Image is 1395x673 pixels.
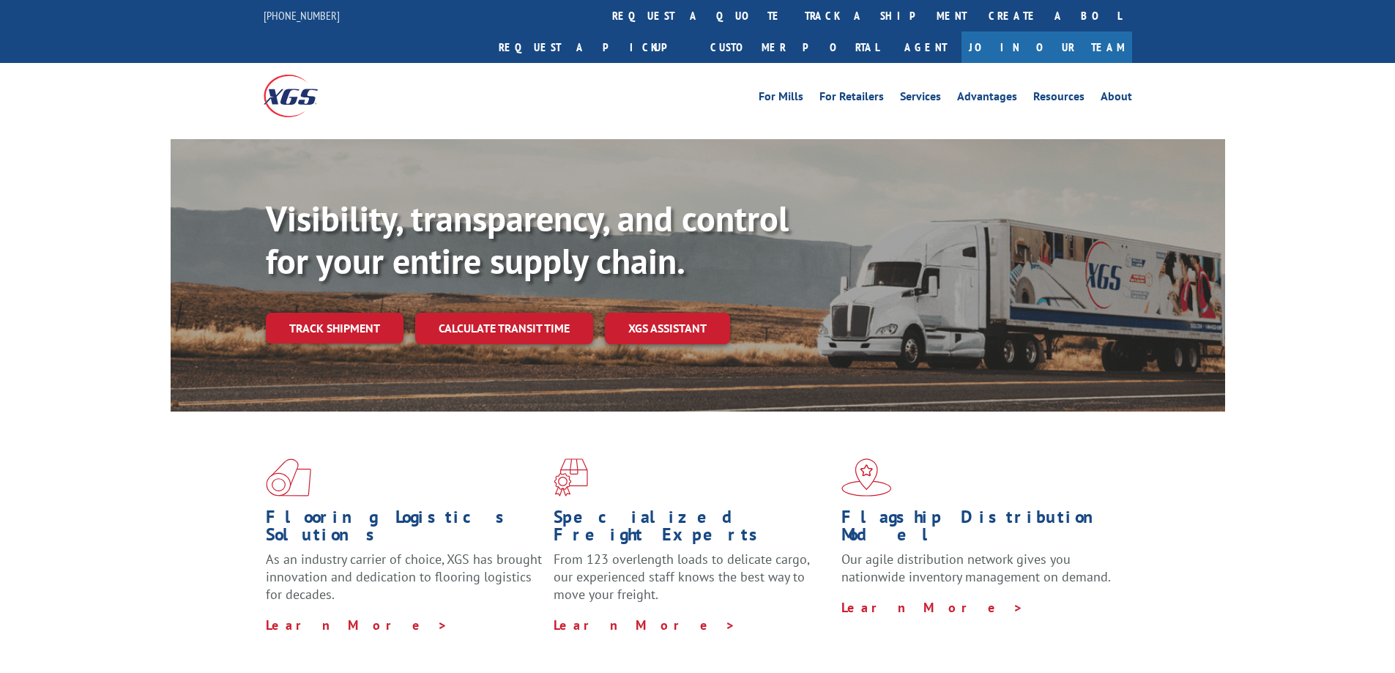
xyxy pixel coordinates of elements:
a: Advantages [957,91,1017,107]
a: For Retailers [819,91,884,107]
a: Request a pickup [488,31,699,63]
a: Track shipment [266,313,403,343]
a: Resources [1033,91,1085,107]
a: Learn More > [554,617,736,633]
img: xgs-icon-focused-on-flooring-red [554,458,588,497]
a: For Mills [759,91,803,107]
b: Visibility, transparency, and control for your entire supply chain. [266,196,789,283]
a: About [1101,91,1132,107]
a: Services [900,91,941,107]
a: Customer Portal [699,31,890,63]
a: Agent [890,31,961,63]
a: Join Our Team [961,31,1132,63]
img: xgs-icon-flagship-distribution-model-red [841,458,892,497]
span: Our agile distribution network gives you nationwide inventory management on demand. [841,551,1111,585]
span: As an industry carrier of choice, XGS has brought innovation and dedication to flooring logistics... [266,551,542,603]
a: Learn More > [266,617,448,633]
a: [PHONE_NUMBER] [264,8,340,23]
a: XGS ASSISTANT [605,313,730,344]
img: xgs-icon-total-supply-chain-intelligence-red [266,458,311,497]
h1: Flooring Logistics Solutions [266,508,543,551]
h1: Flagship Distribution Model [841,508,1118,551]
h1: Specialized Freight Experts [554,508,830,551]
a: Calculate transit time [415,313,593,344]
p: From 123 overlength loads to delicate cargo, our experienced staff knows the best way to move you... [554,551,830,616]
a: Learn More > [841,599,1024,616]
